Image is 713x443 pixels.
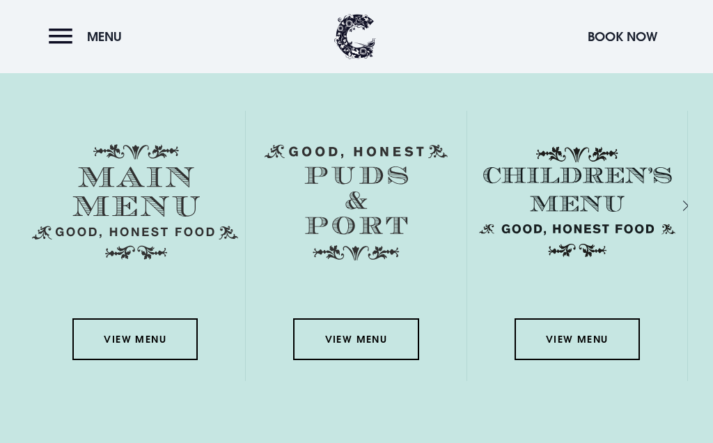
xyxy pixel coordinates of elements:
a: View Menu [72,318,198,360]
img: Childrens Menu 1 [474,144,680,260]
a: View Menu [293,318,418,360]
img: Menu puds and port [265,144,448,261]
span: Menu [87,29,122,45]
a: View Menu [515,318,640,360]
button: Menu [49,22,129,52]
img: Clandeboye Lodge [334,14,376,59]
button: Book Now [581,22,664,52]
img: Menu main menu [32,144,238,260]
div: Next slide [664,195,677,215]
